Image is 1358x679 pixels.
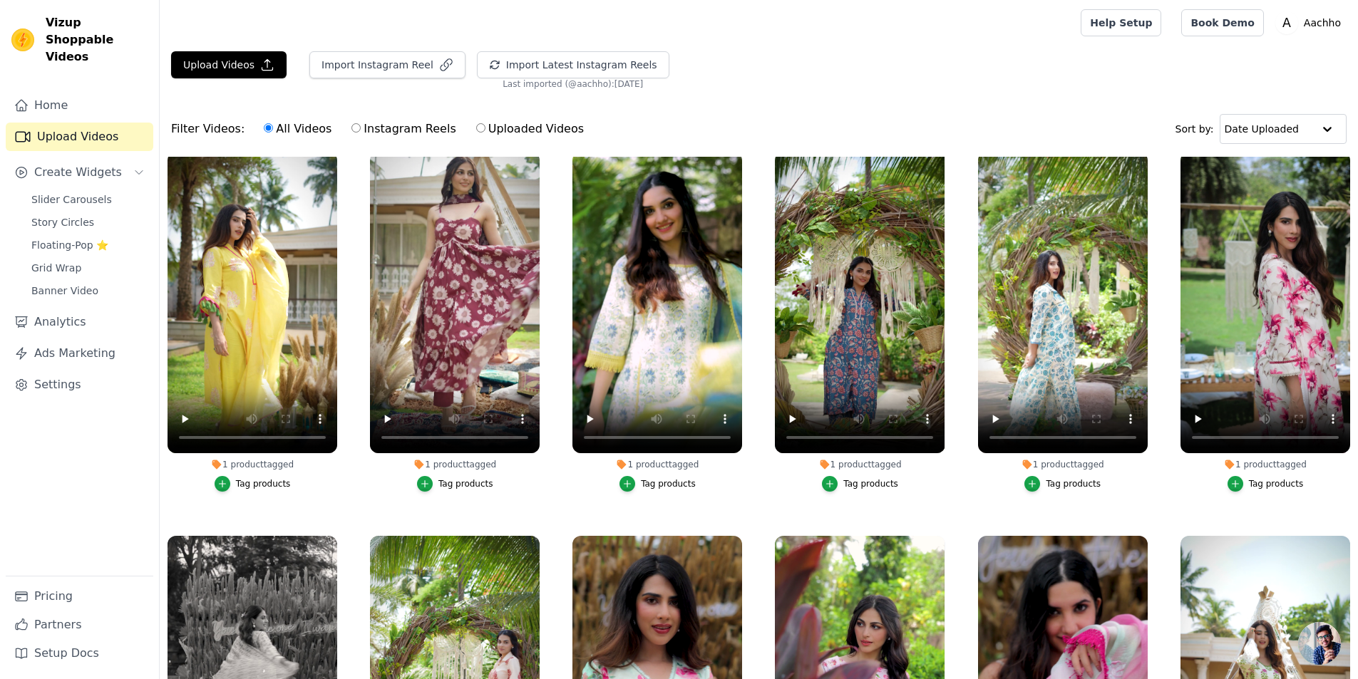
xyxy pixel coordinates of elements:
[23,190,153,209] a: Slider Carousels
[215,476,291,492] button: Tag products
[978,459,1148,470] div: 1 product tagged
[370,459,540,470] div: 1 product tagged
[1298,622,1341,665] a: Open chat
[1046,478,1101,489] div: Tag products
[351,123,361,133] input: Instagram Reels
[475,120,585,138] label: Uploaded Videos
[1181,9,1263,36] a: Book Demo
[31,192,112,207] span: Slider Carousels
[1176,114,1347,144] div: Sort by:
[31,238,108,252] span: Floating-Pop ⭐
[23,235,153,255] a: Floating-Pop ⭐
[822,476,898,492] button: Tag products
[572,459,742,470] div: 1 product tagged
[641,478,696,489] div: Tag products
[1081,9,1161,36] a: Help Setup
[34,164,122,181] span: Create Widgets
[309,51,465,78] button: Import Instagram Reel
[6,370,153,399] a: Settings
[6,611,153,639] a: Partners
[1249,478,1304,489] div: Tag products
[6,639,153,668] a: Setup Docs
[843,478,898,489] div: Tag products
[6,308,153,336] a: Analytics
[263,120,332,138] label: All Videos
[31,215,94,229] span: Story Circles
[1180,459,1350,470] div: 1 product tagged
[6,158,153,187] button: Create Widgets
[23,258,153,278] a: Grid Wrap
[1298,10,1347,36] p: Aachho
[1228,476,1304,492] button: Tag products
[31,261,81,275] span: Grid Wrap
[6,91,153,120] a: Home
[23,212,153,232] a: Story Circles
[6,123,153,151] a: Upload Videos
[503,78,643,90] span: Last imported (@ aachho ): [DATE]
[619,476,696,492] button: Tag products
[6,339,153,368] a: Ads Marketing
[1282,16,1291,30] text: A
[46,14,148,66] span: Vizup Shoppable Videos
[23,281,153,301] a: Banner Video
[236,478,291,489] div: Tag products
[11,28,34,51] img: Vizup
[6,582,153,611] a: Pricing
[417,476,493,492] button: Tag products
[171,51,287,78] button: Upload Videos
[476,123,485,133] input: Uploaded Videos
[1275,10,1347,36] button: A Aachho
[477,51,669,78] button: Import Latest Instagram Reels
[351,120,456,138] label: Instagram Reels
[775,459,945,470] div: 1 product tagged
[31,284,98,298] span: Banner Video
[168,459,337,470] div: 1 product tagged
[1024,476,1101,492] button: Tag products
[438,478,493,489] div: Tag products
[264,123,273,133] input: All Videos
[171,113,592,145] div: Filter Videos:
